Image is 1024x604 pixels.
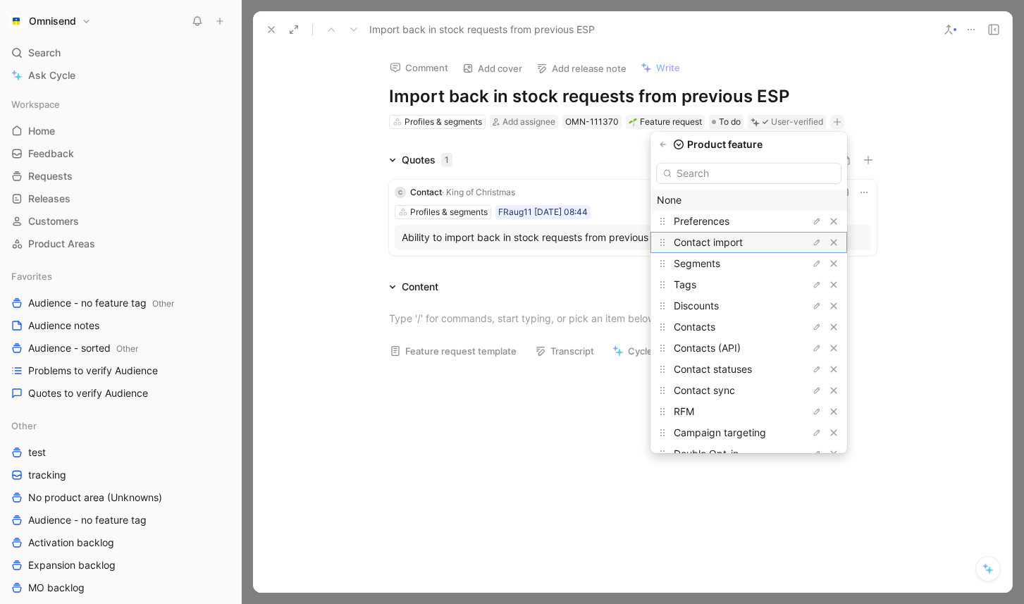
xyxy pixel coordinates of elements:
div: Contact sync [650,380,847,401]
div: Product feature [650,137,847,152]
div: Contacts (API) [650,338,847,359]
span: Contact statuses [674,363,752,375]
div: Double Opt-in [650,443,847,464]
span: Double Opt-in [674,448,739,460]
span: Discounts [674,300,719,312]
div: Contact import [650,232,847,253]
div: Campaign targeting [650,422,847,443]
span: Campaign targeting [674,426,766,438]
div: RFM [650,401,847,422]
span: Contacts [674,321,715,333]
input: Search [656,163,841,184]
span: Contacts (API) [674,342,741,354]
span: Segments [674,257,720,269]
span: Tags [674,278,696,290]
div: Contacts [650,316,847,338]
div: Segments [650,253,847,274]
div: Tags [650,274,847,295]
span: RFM [674,405,694,417]
div: Discounts [650,295,847,316]
div: None [657,192,841,209]
div: Preferences [650,211,847,232]
span: Contact import [674,236,743,248]
span: Preferences [674,215,729,227]
div: Contact statuses [650,359,847,380]
span: Contact sync [674,384,735,396]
